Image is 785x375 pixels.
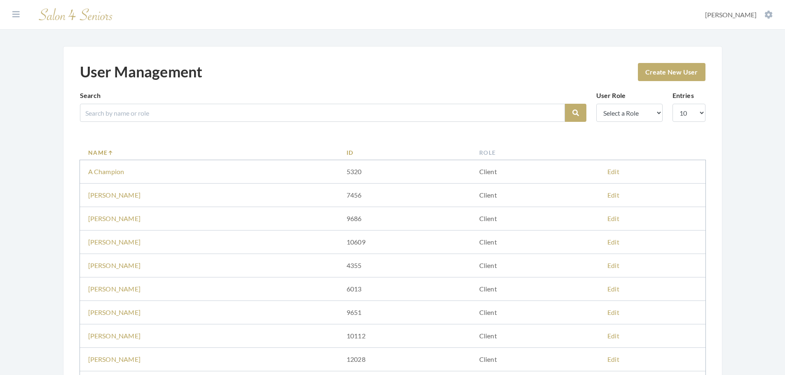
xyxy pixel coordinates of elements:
a: [PERSON_NAME] [88,355,141,363]
td: Client [471,207,599,231]
span: [PERSON_NAME] [705,11,757,19]
a: Edit [607,168,619,175]
a: Create New User [638,63,705,81]
a: [PERSON_NAME] [88,332,141,340]
td: Client [471,231,599,254]
td: Client [471,254,599,277]
td: Client [471,301,599,324]
td: 9651 [338,301,471,324]
h1: User Management [80,63,203,81]
td: 4355 [338,254,471,277]
a: Edit [607,332,619,340]
a: Edit [607,261,619,269]
a: Edit [607,308,619,316]
a: Name [88,148,330,157]
td: Client [471,277,599,301]
a: Edit [607,191,619,199]
td: 5320 [338,160,471,184]
td: 7456 [338,184,471,207]
label: Search [80,91,101,100]
a: [PERSON_NAME] [88,238,141,246]
a: [PERSON_NAME] [88,261,141,269]
label: User Role [596,91,626,100]
a: [PERSON_NAME] [88,308,141,316]
td: 12028 [338,348,471,371]
a: [PERSON_NAME] [88,285,141,293]
td: Client [471,348,599,371]
a: Edit [607,214,619,222]
td: 10112 [338,324,471,348]
label: Entries [673,91,694,100]
a: A Champion [88,168,124,175]
td: Client [471,160,599,184]
td: 10609 [338,231,471,254]
img: Salon 4 Seniors [35,5,117,24]
a: ID [347,148,463,157]
a: [PERSON_NAME] [88,214,141,222]
a: [PERSON_NAME] [88,191,141,199]
td: Client [471,184,599,207]
td: 6013 [338,277,471,301]
button: [PERSON_NAME] [703,10,775,19]
a: Edit [607,238,619,246]
a: Edit [607,285,619,293]
a: Edit [607,355,619,363]
input: Search by name or role [80,104,565,122]
td: Client [471,324,599,348]
th: Role [471,145,599,160]
td: 9686 [338,207,471,231]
